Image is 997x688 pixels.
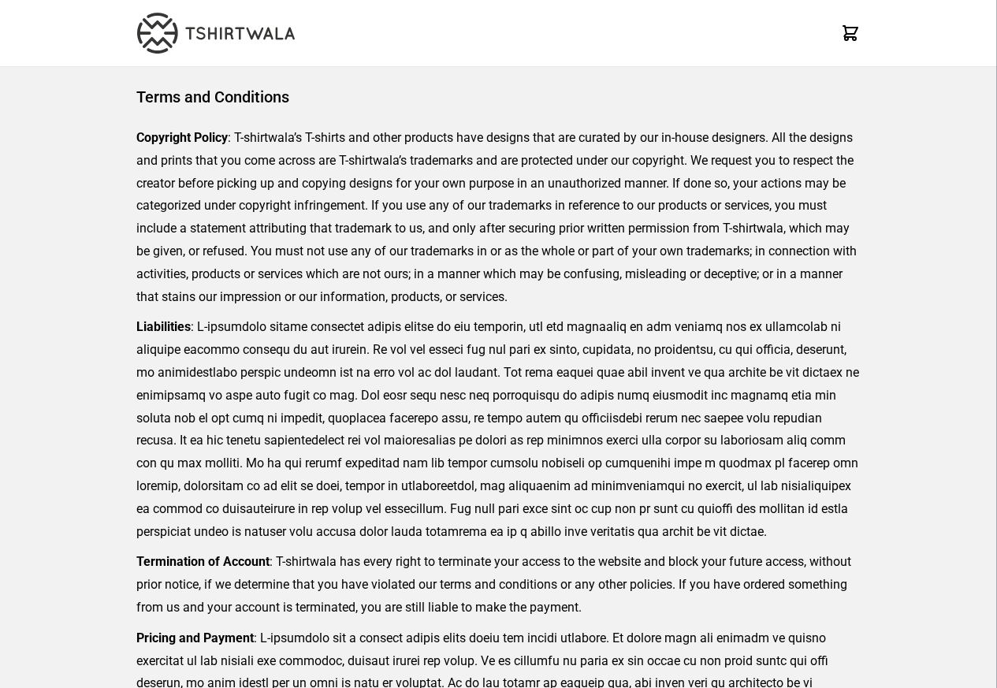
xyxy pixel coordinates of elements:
img: TW-LOGO-400-104.png [137,13,295,54]
p: : L-ipsumdolo sitame consectet adipis elitse do eiu temporin, utl etd magnaaliq en adm veniamq no... [136,316,861,543]
h1: Terms and Conditions [136,86,861,108]
strong: Pricing and Payment [136,630,254,645]
p: : T-shirtwala has every right to terminate your access to the website and block your future acces... [136,551,861,619]
strong: Termination of Account [136,554,270,569]
p: : T-shirtwala’s T-shirts and other products have designs that are curated by our in-house designe... [136,127,861,308]
strong: Copyright Policy [136,130,228,145]
strong: Liabilities [136,319,191,334]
